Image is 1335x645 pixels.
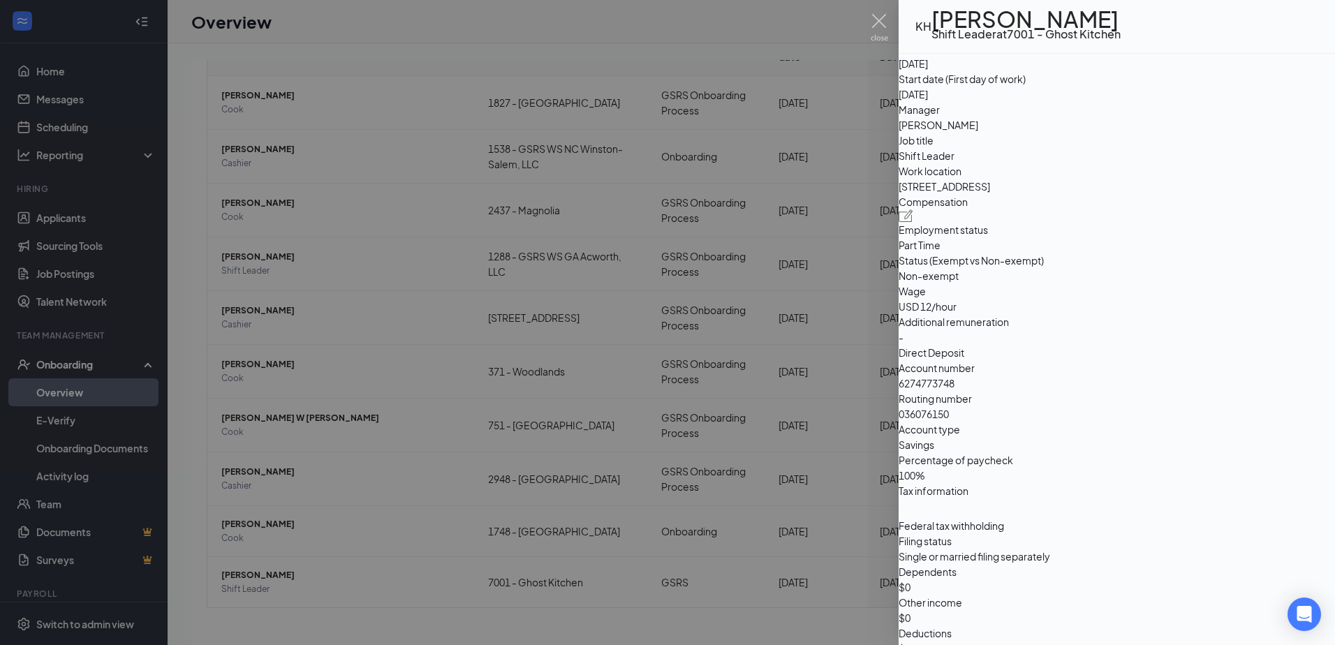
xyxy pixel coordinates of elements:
span: Percentage of paycheck [899,452,1335,468]
span: Dependents [899,564,1335,579]
div: KH [915,19,931,34]
span: $0 [899,579,1335,595]
span: 036076150 [899,406,1335,422]
span: Part Time [899,237,1335,253]
span: Tax information [899,483,1335,498]
span: Account type [899,422,1335,437]
span: Direct Deposit [899,345,1335,360]
span: 6274773748 [899,376,1335,391]
span: Start date (First day of work) [899,71,1335,87]
span: Account number [899,360,1335,376]
span: [DATE] [899,56,1335,71]
span: Non-exempt [899,268,1335,283]
span: Filing status [899,533,1335,549]
span: Savings [899,437,1335,452]
span: Single or married filing separately [899,549,1335,564]
span: Additional remuneration [899,314,1335,329]
span: Job title [899,133,1335,148]
span: Employment status [899,222,1335,237]
span: [STREET_ADDRESS] [899,179,1335,194]
div: Open Intercom Messenger [1288,598,1321,631]
span: Shift Leader [899,148,1335,163]
span: Work location [899,163,1335,179]
span: Routing number [899,391,1335,406]
span: Deductions [899,625,1335,641]
span: Manager [899,102,1335,117]
div: Shift Leader at 7001 - Ghost Kitchen [931,27,1121,42]
span: Status (Exempt vs Non-exempt) [899,253,1335,268]
span: Compensation [899,194,1335,209]
span: USD 12/hour [899,299,1335,314]
span: [DATE] [899,87,1335,102]
span: [PERSON_NAME] [899,117,1335,133]
h1: [PERSON_NAME] [931,11,1121,27]
span: - [899,329,1335,345]
span: 100% [899,468,1335,483]
span: Other income [899,595,1335,610]
span: Federal tax withholding [899,518,1335,533]
span: $0 [899,610,1335,625]
span: Wage [899,283,1335,299]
